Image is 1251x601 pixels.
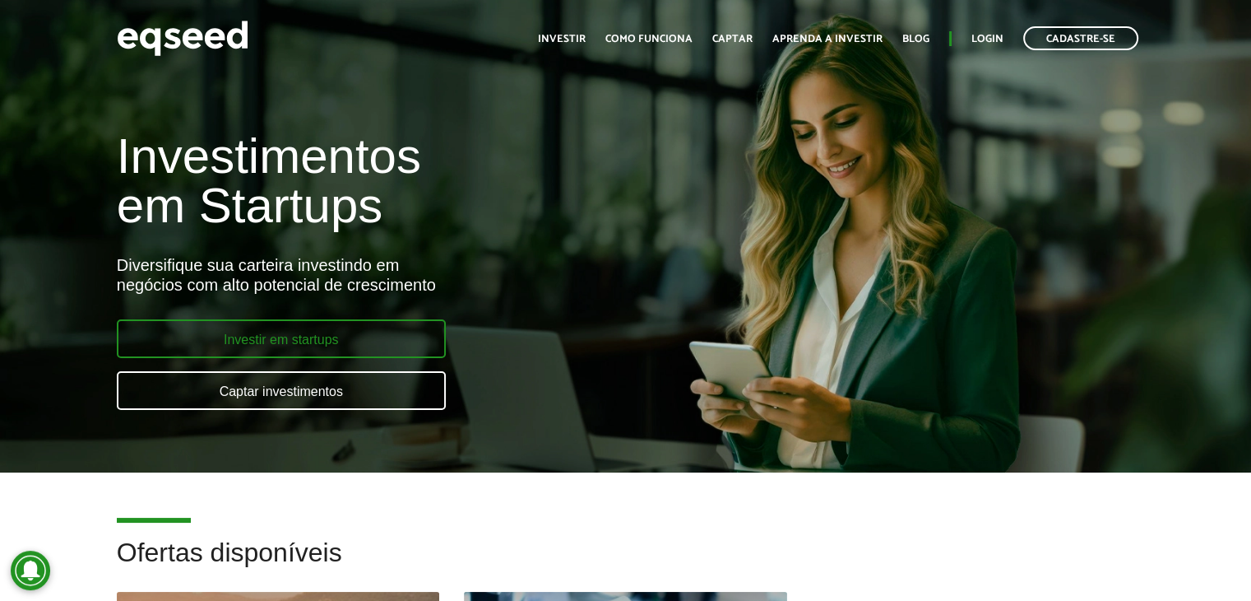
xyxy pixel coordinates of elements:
[117,319,446,358] a: Investir em startups
[902,34,929,44] a: Blog
[117,132,718,231] h1: Investimentos em Startups
[117,371,446,410] a: Captar investimentos
[712,34,753,44] a: Captar
[117,538,1135,592] h2: Ofertas disponíveis
[772,34,883,44] a: Aprenda a investir
[538,34,586,44] a: Investir
[1023,26,1138,50] a: Cadastre-se
[117,16,248,60] img: EqSeed
[117,255,718,295] div: Diversifique sua carteira investindo em negócios com alto potencial de crescimento
[971,34,1003,44] a: Login
[605,34,693,44] a: Como funciona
